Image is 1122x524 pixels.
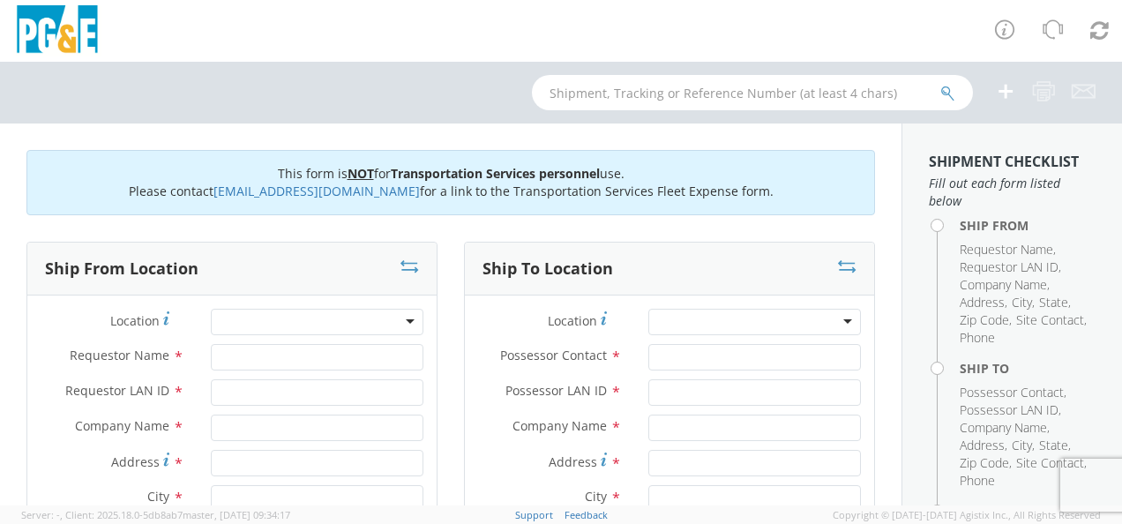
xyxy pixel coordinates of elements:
[960,258,1061,276] li: ,
[960,294,1007,311] li: ,
[1012,437,1032,453] span: City
[65,382,169,399] span: Requestor LAN ID
[1016,311,1087,329] li: ,
[111,453,160,470] span: Address
[13,5,101,57] img: pge-logo-06675f144f4cfa6a6814.png
[515,508,553,521] a: Support
[960,454,1009,471] span: Zip Code
[960,401,1058,418] span: Possessor LAN ID
[45,260,198,278] h3: Ship From Location
[512,417,607,434] span: Company Name
[960,241,1053,258] span: Requestor Name
[482,260,613,278] h3: Ship To Location
[1016,311,1084,328] span: Site Contact
[65,508,290,521] span: Client: 2025.18.0-5db8ab7
[929,175,1096,210] span: Fill out each form listed below
[1039,294,1068,311] span: State
[960,294,1005,311] span: Address
[960,362,1096,375] h4: Ship To
[960,437,1007,454] li: ,
[348,165,374,182] u: NOT
[532,75,973,110] input: Shipment, Tracking or Reference Number (at least 4 chars)
[110,312,160,329] span: Location
[960,454,1012,472] li: ,
[929,152,1079,171] strong: Shipment Checklist
[26,150,875,215] div: This form is for use. Please contact for a link to the Transportation Services Fleet Expense form.
[147,488,169,505] span: City
[585,488,607,505] span: City
[1012,437,1035,454] li: ,
[1012,294,1032,311] span: City
[75,417,169,434] span: Company Name
[960,384,1066,401] li: ,
[1039,437,1068,453] span: State
[960,419,1050,437] li: ,
[548,312,597,329] span: Location
[960,258,1058,275] span: Requestor LAN ID
[183,508,290,521] span: master, [DATE] 09:34:17
[1012,294,1035,311] li: ,
[1016,454,1087,472] li: ,
[960,276,1050,294] li: ,
[960,219,1096,232] h4: Ship From
[213,183,420,199] a: [EMAIL_ADDRESS][DOMAIN_NAME]
[960,241,1056,258] li: ,
[1016,454,1084,471] span: Site Contact
[1039,437,1071,454] li: ,
[549,453,597,470] span: Address
[565,508,608,521] a: Feedback
[500,347,607,363] span: Possessor Contact
[70,347,169,363] span: Requestor Name
[960,401,1061,419] li: ,
[960,311,1012,329] li: ,
[960,384,1064,400] span: Possessor Contact
[960,311,1009,328] span: Zip Code
[505,382,607,399] span: Possessor LAN ID
[960,329,995,346] span: Phone
[960,419,1047,436] span: Company Name
[960,437,1005,453] span: Address
[60,508,63,521] span: ,
[960,472,995,489] span: Phone
[833,508,1101,522] span: Copyright © [DATE]-[DATE] Agistix Inc., All Rights Reserved
[391,165,600,182] b: Transportation Services personnel
[21,508,63,521] span: Server: -
[960,276,1047,293] span: Company Name
[1039,294,1071,311] li: ,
